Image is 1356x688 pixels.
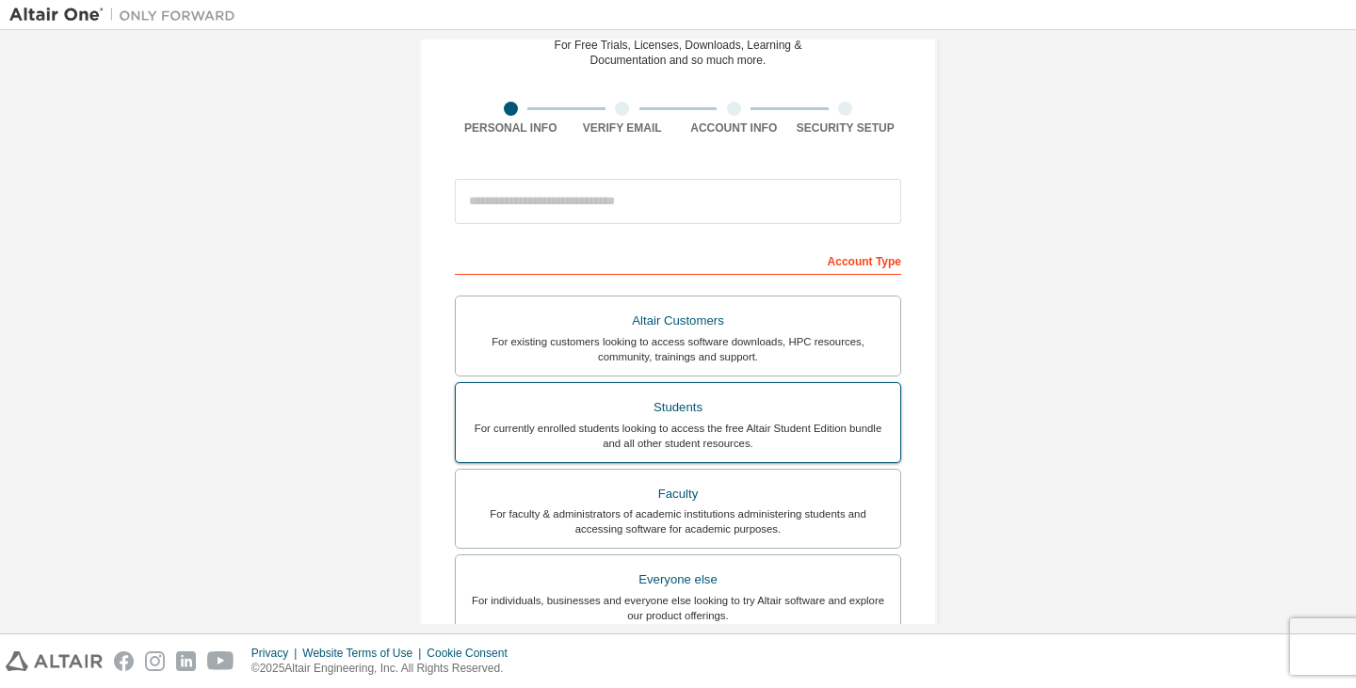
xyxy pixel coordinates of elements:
[467,481,889,507] div: Faculty
[6,651,103,671] img: altair_logo.svg
[145,651,165,671] img: instagram.svg
[467,506,889,536] div: For faculty & administrators of academic institutions administering students and accessing softwa...
[467,593,889,623] div: For individuals, businesses and everyone else looking to try Altair software and explore our prod...
[567,120,679,136] div: Verify Email
[251,661,519,677] p: © 2025 Altair Engineering, Inc. All Rights Reserved.
[251,646,302,661] div: Privacy
[114,651,134,671] img: facebook.svg
[467,334,889,364] div: For existing customers looking to access software downloads, HPC resources, community, trainings ...
[467,421,889,451] div: For currently enrolled students looking to access the free Altair Student Edition bundle and all ...
[207,651,234,671] img: youtube.svg
[455,120,567,136] div: Personal Info
[467,567,889,593] div: Everyone else
[467,308,889,334] div: Altair Customers
[9,6,245,24] img: Altair One
[302,646,427,661] div: Website Terms of Use
[176,651,196,671] img: linkedin.svg
[678,120,790,136] div: Account Info
[555,38,802,68] div: For Free Trials, Licenses, Downloads, Learning & Documentation and so much more.
[467,394,889,421] div: Students
[455,245,901,275] div: Account Type
[427,646,518,661] div: Cookie Consent
[790,120,902,136] div: Security Setup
